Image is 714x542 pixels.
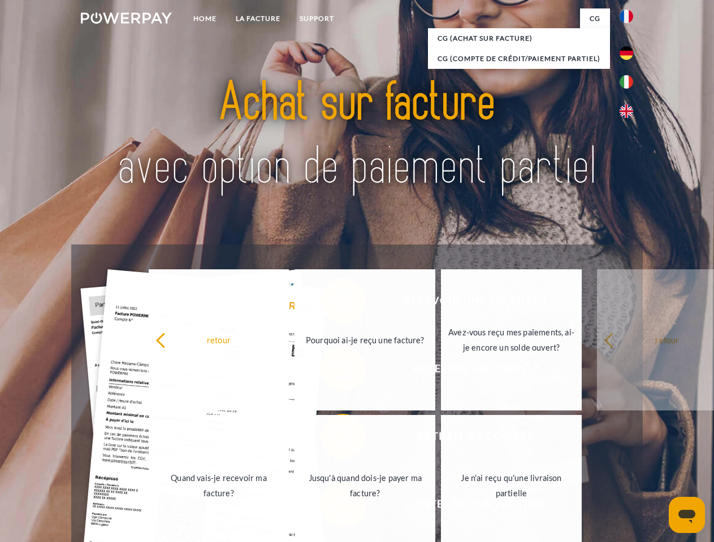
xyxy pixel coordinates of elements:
[620,10,633,23] img: fr
[441,269,582,410] a: Avez-vous reçu mes paiements, ai-je encore un solde ouvert?
[290,8,344,29] a: Support
[184,8,226,29] a: Home
[580,8,610,29] a: CG
[428,49,610,69] a: CG (Compte de crédit/paiement partiel)
[669,497,705,533] iframe: Bouton de lancement de la fenêtre de messagerie
[448,325,575,355] div: Avez-vous reçu mes paiements, ai-je encore un solde ouvert?
[301,332,429,347] div: Pourquoi ai-je reçu une facture?
[226,8,290,29] a: LA FACTURE
[155,470,283,501] div: Quand vais-je recevoir ma facture?
[428,28,610,49] a: CG (achat sur facture)
[81,12,172,24] img: logo-powerpay-white.svg
[301,470,429,501] div: Jusqu'à quand dois-je payer ma facture?
[155,332,283,347] div: retour
[620,46,633,60] img: de
[108,54,606,216] img: title-powerpay_fr.svg
[448,470,575,501] div: Je n'ai reçu qu'une livraison partielle
[620,75,633,89] img: it
[620,104,633,118] img: en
